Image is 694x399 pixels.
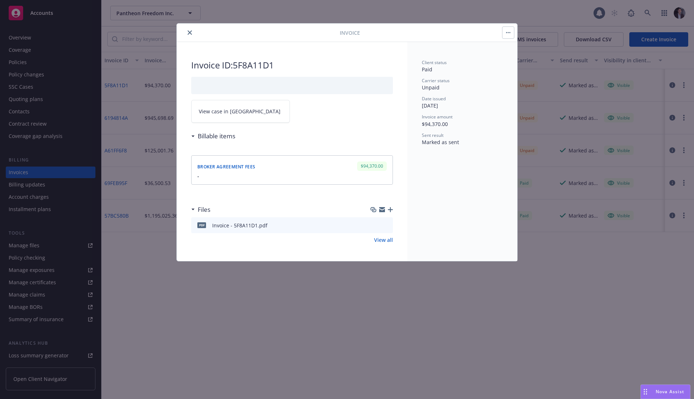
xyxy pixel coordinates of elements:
[185,28,194,37] button: close
[422,102,438,109] span: [DATE]
[357,161,387,171] div: $94,370.00
[374,236,393,244] a: View all
[422,114,453,120] span: Invoice amount
[384,222,390,229] button: preview file
[641,385,650,399] div: Drag to move
[340,29,360,37] span: Invoice
[422,96,446,102] span: Date issued
[198,131,235,141] h3: Billable items
[422,132,444,138] span: Sent result
[641,385,690,399] button: Nova Assist
[372,222,378,229] button: download file
[422,139,459,146] span: Marked as sent
[212,222,267,229] div: Invoice - 5F8A11D1.pdf
[191,59,393,71] h2: Invoice ID: 5F8A11D1
[191,131,235,141] div: Billable items
[197,222,206,228] span: pdf
[422,59,447,66] span: Client status
[198,205,210,214] h3: Files
[422,121,448,127] span: $94,370.00
[191,205,210,214] div: Files
[197,164,255,170] span: Broker agreement fees
[656,388,684,395] span: Nova Assist
[197,172,199,180] button: -
[199,108,280,115] span: View case in [GEOGRAPHIC_DATA]
[422,77,450,84] span: Carrier status
[422,84,440,91] span: Unpaid
[422,66,432,73] span: Paid
[191,100,290,123] a: View case in [GEOGRAPHIC_DATA]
